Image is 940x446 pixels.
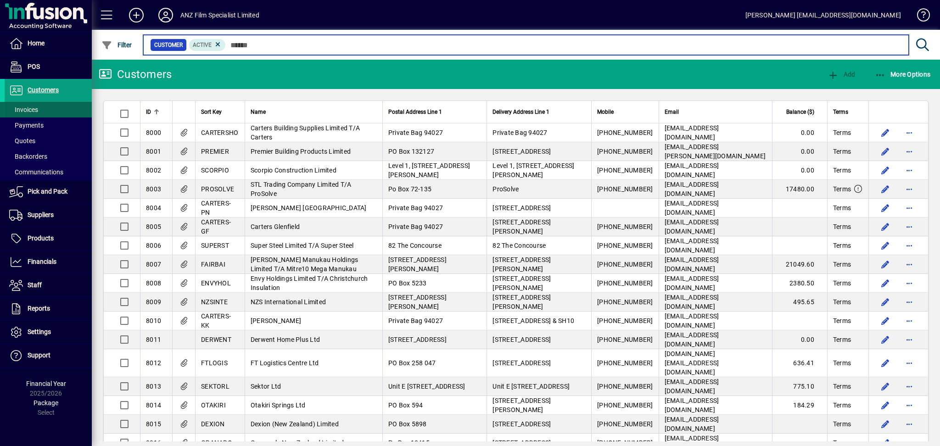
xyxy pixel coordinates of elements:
[878,182,893,196] button: Edit
[122,7,151,23] button: Add
[878,163,893,178] button: Edit
[825,66,857,83] button: Add
[492,162,574,178] span: Level 1, [STREET_ADDRESS][PERSON_NAME]
[201,107,222,117] span: Sort Key
[665,143,766,160] span: [EMAIL_ADDRESS][PERSON_NAME][DOMAIN_NAME]
[251,336,320,343] span: Derwent Home Plus Ltd
[193,42,212,48] span: Active
[28,188,67,195] span: Pick and Pack
[833,419,851,429] span: Terms
[878,417,893,431] button: Edit
[146,261,161,268] span: 8007
[251,298,326,306] span: NZS International Limited
[201,261,225,268] span: FAIRBAI
[902,276,917,290] button: More options
[5,321,92,344] a: Settings
[5,32,92,55] a: Home
[833,279,851,288] span: Terms
[597,298,653,306] span: [PHONE_NUMBER]
[833,297,851,307] span: Terms
[388,420,427,428] span: PO Box 5898
[5,133,92,149] a: Quotes
[878,313,893,328] button: Edit
[902,257,917,272] button: More options
[597,107,614,117] span: Mobile
[878,398,893,413] button: Edit
[665,107,767,117] div: Email
[597,185,653,193] span: [PHONE_NUMBER]
[28,211,54,218] span: Suppliers
[5,164,92,180] a: Communications
[201,185,234,193] span: PROSOLVE
[388,204,443,212] span: Private Bag 94027
[146,185,161,193] span: 8003
[28,281,42,289] span: Staff
[146,223,161,230] span: 8005
[492,336,551,343] span: [STREET_ADDRESS]
[902,201,917,215] button: More options
[492,218,551,235] span: [STREET_ADDRESS][PERSON_NAME]
[878,379,893,394] button: Edit
[902,144,917,159] button: More options
[28,258,56,265] span: Financials
[146,129,161,136] span: 8000
[902,219,917,234] button: More options
[251,359,319,367] span: FT Logistics Centre Ltd
[146,167,161,174] span: 8002
[251,256,358,273] span: [PERSON_NAME] Manukau Holdings Limited T/A Mitre10 Mega Manukau
[833,358,851,368] span: Terms
[665,378,719,395] span: [EMAIL_ADDRESS][DOMAIN_NAME]
[878,238,893,253] button: Edit
[833,222,851,231] span: Terms
[201,359,228,367] span: FTLOGIS
[146,336,161,343] span: 8011
[878,332,893,347] button: Edit
[902,356,917,370] button: More options
[251,401,306,409] span: Otakiri Springs Ltd
[833,241,851,250] span: Terms
[597,279,653,287] span: [PHONE_NUMBER]
[492,294,551,310] span: [STREET_ADDRESS][PERSON_NAME]
[146,107,167,117] div: ID
[146,401,161,409] span: 8014
[873,66,933,83] button: More Options
[201,336,231,343] span: DERWENT
[9,153,47,160] span: Backorders
[5,56,92,78] a: POS
[665,275,719,291] span: [EMAIL_ADDRESS][DOMAIN_NAME]
[146,383,161,390] span: 8013
[201,420,225,428] span: DEXION
[5,149,92,164] a: Backorders
[878,257,893,272] button: Edit
[201,383,229,390] span: SEKTORL
[902,125,917,140] button: More options
[665,218,719,235] span: [EMAIL_ADDRESS][DOMAIN_NAME]
[388,129,443,136] span: Private Bag 94027
[772,377,827,396] td: 775.10
[492,420,551,428] span: [STREET_ADDRESS]
[902,182,917,196] button: More options
[772,123,827,142] td: 0.00
[251,204,367,212] span: [PERSON_NAME] [GEOGRAPHIC_DATA]
[251,223,300,230] span: Carters Glenfield
[597,317,653,324] span: [PHONE_NUMBER]
[28,39,45,47] span: Home
[833,203,851,212] span: Terms
[902,238,917,253] button: More options
[154,40,183,50] span: Customer
[828,71,855,78] span: Add
[492,107,549,117] span: Delivery Address Line 1
[492,204,551,212] span: [STREET_ADDRESS]
[665,416,719,432] span: [EMAIL_ADDRESS][DOMAIN_NAME]
[9,168,63,176] span: Communications
[388,185,431,193] span: Po Box 72-135
[251,317,301,324] span: [PERSON_NAME]
[9,106,38,113] span: Invoices
[146,359,161,367] span: 8012
[597,261,653,268] span: [PHONE_NUMBER]
[665,107,679,117] span: Email
[201,279,231,287] span: ENVYHOL
[146,204,161,212] span: 8004
[251,181,352,197] span: STL Trading Company Limited T/A ProSolve
[597,383,653,390] span: [PHONE_NUMBER]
